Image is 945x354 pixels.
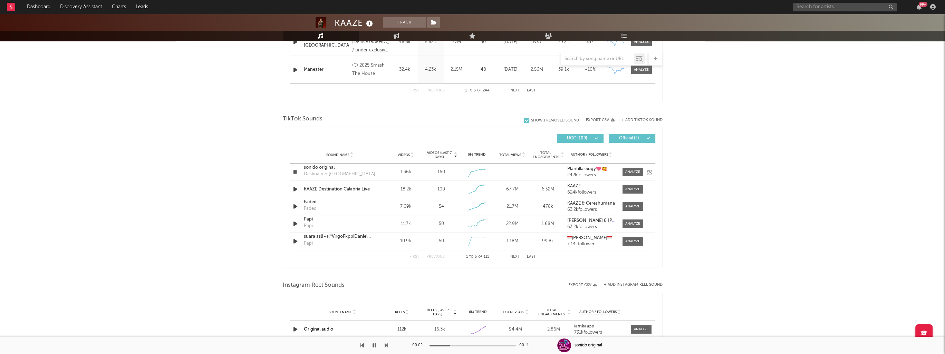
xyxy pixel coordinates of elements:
span: Sound Name [326,153,349,157]
div: 21.7M [496,203,528,210]
span: Author / Followers [571,153,608,157]
div: 2.86M [536,326,571,333]
strong: iamkaaze [574,324,594,328]
div: [DATE] [499,66,522,73]
div: 50 [471,39,495,46]
div: 32.4k [394,66,416,73]
button: Previous [426,89,445,92]
button: Export CSV [568,283,597,287]
button: Export CSV [586,118,615,122]
div: Maneater [304,66,349,73]
div: 1.36k [390,169,422,176]
div: 63.2k followers [567,207,615,212]
div: 4.23k [420,66,442,73]
div: Show 1 Removed Sound [531,118,579,123]
a: Devil Inside Me (feat. [GEOGRAPHIC_DATA]) [304,35,349,49]
input: Search by song name or URL [561,56,634,62]
span: of [477,89,481,92]
div: 6M Trend [461,309,495,315]
div: ~ 10 % [579,66,602,73]
span: Author / Followers [579,310,617,314]
button: Previous [426,255,445,259]
button: + Add TikTok Sound [615,118,663,122]
div: 54 [438,203,444,210]
div: 39.1k [552,66,575,73]
span: Reels (last 7 days) [423,308,453,316]
div: 48 [471,66,495,73]
a: Faded [304,199,376,206]
div: 5.62k [420,39,442,46]
div: 1.18M [496,238,528,245]
button: First [409,255,420,259]
span: Total Engagements [532,151,560,159]
a: [PERSON_NAME] & [PERSON_NAME] [567,218,615,223]
button: Next [510,89,520,92]
span: Total Plays [503,310,524,314]
a: suara asli - ᴋᴺVìrgoFkppiDaniel [PERSON_NAME] [304,233,376,240]
span: Reels [395,310,405,314]
div: 731k followers [574,330,626,335]
div: 2.15M [445,66,468,73]
div: 624k followers [567,190,615,195]
div: <5% [579,39,602,46]
div: 94.4M [498,326,533,333]
strong: 🇮🇩[PERSON_NAME]🇮🇩 [567,236,612,240]
div: 1 5 111 [459,253,496,261]
div: 99.8k [532,238,564,245]
div: 6M Trend [461,152,493,157]
div: Papi [304,223,313,229]
div: 112k [385,326,419,333]
button: Track [383,17,426,28]
span: Videos [398,153,410,157]
button: First [409,89,420,92]
div: 00:11 [519,341,533,350]
div: sonido original [575,342,602,348]
a: Papi [304,216,376,223]
button: 99+ [917,4,922,10]
strong: PlantillasSugy💖🥰 [567,167,607,171]
button: + Add Instagram Reel Sound [604,283,663,287]
a: KAAZE & Cereshumana [567,201,615,206]
a: KAAZE Destination Calabria Live [304,186,376,193]
div: 11.7k [390,220,422,227]
div: 22.9M [496,220,528,227]
div: 46.6k [394,39,416,46]
button: Last [527,255,536,259]
span: to [469,255,473,258]
button: Next [510,255,520,259]
div: 16.3k [423,326,457,333]
div: 10.9k [390,238,422,245]
span: Official ( 2 ) [613,136,645,140]
span: to [468,89,472,92]
span: Videos (last 7 days) [425,151,453,159]
div: 7.14k followers [567,242,615,247]
div: 100 [437,186,445,193]
div: 2.56M [525,66,549,73]
span: UGC ( 109 ) [561,136,593,140]
div: [DATE] [499,39,522,46]
div: 00:02 [412,341,426,350]
div: N/A [525,39,549,46]
strong: [PERSON_NAME] & [PERSON_NAME] [567,218,644,223]
div: 50 [438,220,444,227]
a: Original audio [304,327,333,332]
button: + Add TikTok Sound [621,118,663,122]
div: 79.2k [552,39,575,46]
span: Total Engagements [536,308,567,316]
div: 50 [438,238,444,245]
div: 6.52M [532,186,564,193]
span: Sound Name [329,310,352,314]
a: sonido original [304,164,376,171]
a: KAAZE [567,184,615,189]
div: (C) 2025 Smash The House [352,61,390,78]
button: Last [527,89,536,92]
span: of [478,255,482,258]
div: 18.2k [390,186,422,193]
a: PlantillasSugy💖🥰 [567,167,615,171]
div: 2019 [DEMOGRAPHIC_DATA] / under exclusive license to [DOMAIN_NAME] [352,30,390,55]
